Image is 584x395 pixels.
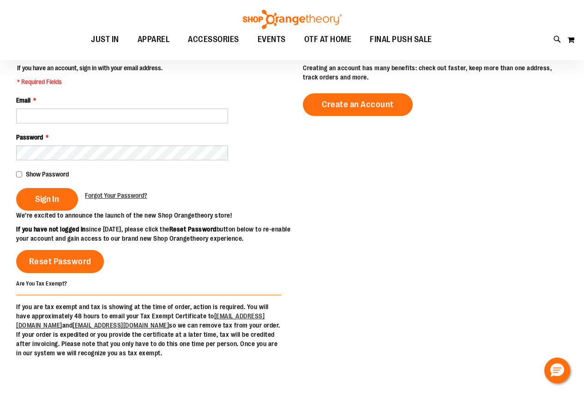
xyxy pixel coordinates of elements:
span: OTF AT HOME [304,29,352,50]
strong: Are You Tax Exempt? [16,280,67,287]
p: We’re excited to announce the launch of the new Shop Orangetheory store! [16,211,292,220]
button: Sign In [16,188,78,211]
span: Show Password [26,170,69,178]
span: Forgot Your Password? [85,192,147,199]
a: APPAREL [128,29,179,50]
a: ACCESSORIES [179,29,248,50]
a: Create an Account [303,93,413,116]
a: JUST IN [82,29,128,50]
button: Hello, have a question? Let’s chat. [544,358,570,383]
strong: If you have not logged in [16,225,86,233]
span: FINAL PUSH SALE [370,29,432,50]
a: EVENTS [248,29,295,50]
p: since [DATE], please click the button below to re-enable your account and gain access to our bran... [16,225,292,243]
img: Shop Orangetheory [241,10,343,29]
legend: If you have an account, sign in with your email address. [16,63,163,86]
span: Email [16,97,30,104]
p: Creating an account has many benefits: check out faster, keep more than one address, track orders... [303,63,568,82]
a: Forgot Your Password? [85,191,147,200]
span: Password [16,134,43,141]
a: OTF AT HOME [295,29,361,50]
span: Create an Account [322,99,394,109]
strong: Reset Password [169,225,217,233]
span: * Required Fields [17,77,163,86]
span: Reset Password [29,256,91,267]
span: ACCESSORIES [188,29,239,50]
span: EVENTS [258,29,286,50]
a: Reset Password [16,250,104,273]
a: FINAL PUSH SALE [361,29,441,50]
span: Sign In [35,194,59,204]
span: JUST IN [91,29,119,50]
a: [EMAIL_ADDRESS][DOMAIN_NAME] [72,322,169,329]
p: If you are tax exempt and tax is showing at the time of order, action is required. You will have ... [16,302,281,358]
span: APPAREL [138,29,170,50]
